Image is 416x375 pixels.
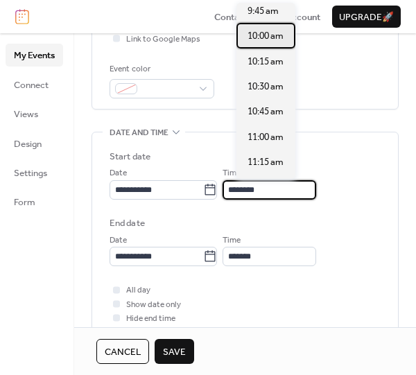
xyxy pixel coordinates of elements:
[105,345,141,359] span: Cancel
[14,107,38,121] span: Views
[14,49,55,62] span: My Events
[126,298,181,312] span: Show date only
[110,126,168,140] span: Date and time
[272,10,320,24] a: My Account
[6,73,63,96] a: Connect
[110,150,150,164] div: Start date
[214,10,260,24] a: Contact Us
[126,33,200,46] span: Link to Google Maps
[14,195,35,209] span: Form
[96,339,149,364] button: Cancel
[14,166,47,180] span: Settings
[248,4,279,18] span: 9:45 am
[339,10,394,24] span: Upgrade 🚀
[15,9,29,24] img: logo
[248,29,284,43] span: 10:00 am
[332,6,401,28] button: Upgrade🚀
[248,55,284,69] span: 10:15 am
[6,191,63,213] a: Form
[110,216,145,230] div: End date
[126,284,150,297] span: All day
[14,78,49,92] span: Connect
[6,132,63,155] a: Design
[126,312,175,326] span: Hide end time
[155,339,194,364] button: Save
[110,234,127,247] span: Date
[223,234,241,247] span: Time
[14,137,42,151] span: Design
[248,130,284,144] span: 11:00 am
[6,44,63,66] a: My Events
[110,166,127,180] span: Date
[223,166,241,180] span: Time
[248,80,284,94] span: 10:30 am
[110,62,211,76] div: Event color
[6,162,63,184] a: Settings
[248,155,284,169] span: 11:15 am
[6,103,63,125] a: Views
[248,105,284,119] span: 10:45 am
[163,345,186,359] span: Save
